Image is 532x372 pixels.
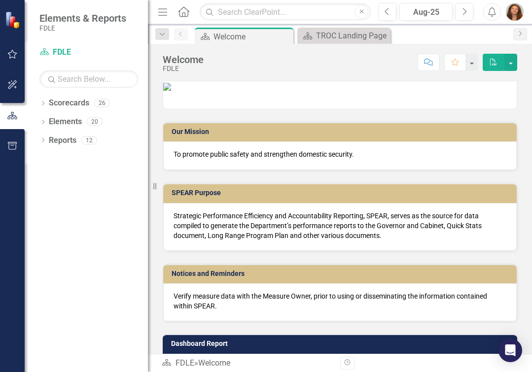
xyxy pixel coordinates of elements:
input: Search ClearPoint... [200,3,371,21]
div: Aug-25 [403,6,449,18]
h3: Notices and Reminders [172,270,512,277]
div: FDLE [163,65,204,72]
p: Strategic Performance Efficiency and Accountability Reporting, SPEAR, serves as the source for da... [174,211,506,240]
button: Aug-25 [399,3,453,21]
span: Elements & Reports [39,12,126,24]
div: » [162,358,333,369]
span: Verify measure data with the Measure Owner, prior to using or disseminating the information conta... [174,292,487,310]
div: Welcome [198,358,230,368]
h3: Our Mission [172,128,512,135]
div: TROC Landing Page [316,30,388,42]
div: 20 [87,118,103,126]
a: Scorecards [49,98,89,109]
p: To promote public safety and strengthen domestic security. [174,149,506,159]
div: Welcome [213,31,291,43]
h3: Dashboard Report [171,340,512,347]
input: Search Below... [39,70,138,88]
a: Reports [49,135,76,146]
a: FDLE [39,47,138,58]
small: FDLE [39,24,126,32]
div: Welcome [163,54,204,65]
div: Open Intercom Messenger [498,338,522,362]
img: SPEAR_4_with%20FDLE%20New%20Logo_2.jpg [163,83,171,91]
a: Elements [49,116,82,128]
h3: SPEAR Purpose [172,189,512,197]
img: Christel Goddard [506,3,524,21]
a: TROC Landing Page [300,30,388,42]
div: 12 [81,136,97,144]
a: FDLE [176,358,194,368]
div: 26 [94,99,110,107]
img: ClearPoint Strategy [4,10,23,29]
